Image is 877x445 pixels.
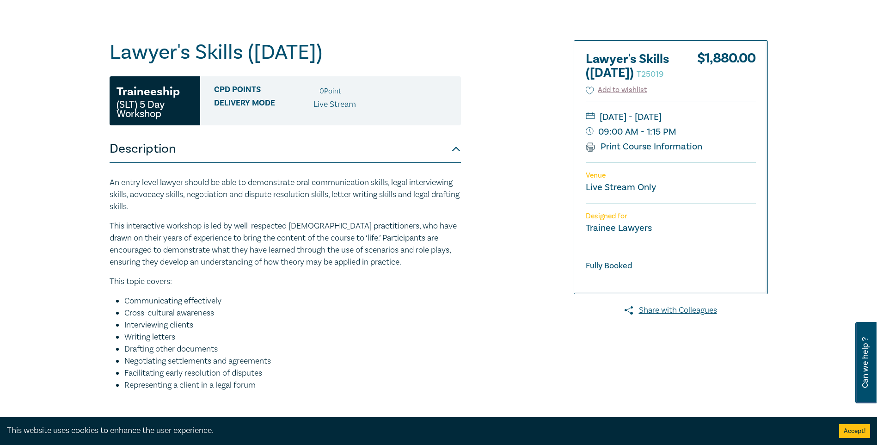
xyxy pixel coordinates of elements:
p: This interactive workshop is led by well-respected [DEMOGRAPHIC_DATA] practitioners, who have dra... [110,220,461,268]
li: Negotiating settlements and agreements [124,355,461,367]
a: Live Stream Only [586,181,656,193]
p: An entry level lawyer should be able to demonstrate oral communication skills, legal interviewing... [110,177,461,213]
a: Print Course Information [586,141,703,153]
a: Share with Colleagues [574,304,768,316]
p: Venue [586,171,756,180]
small: 09:00 AM - 1:15 PM [586,124,756,139]
small: T25019 [637,69,663,80]
button: Add to wishlist [586,85,647,95]
li: Cross-cultural awareness [124,307,461,319]
li: Interviewing clients [124,319,461,331]
small: (SLT) 5 Day Workshop [117,100,193,118]
li: Drafting other documents [124,343,461,355]
small: Trainee Lawyers [586,222,652,234]
span: Live Stream [313,99,356,110]
div: This website uses cookies to enhance the user experience. [7,425,825,437]
small: [DATE] - [DATE] [586,110,756,124]
li: Facilitating early resolution of disputes [124,367,461,379]
p: Designed for [586,212,756,221]
span: Can we help ? [861,328,870,398]
div: $ 1,880.00 [697,52,756,85]
strong: Fully Booked [586,260,632,272]
li: Representing a client in a legal forum [124,379,461,391]
li: Communicating effectively [124,295,461,307]
button: Description [110,135,461,163]
span: CPD Points [214,85,313,97]
li: 0 Point [319,85,341,97]
p: This topic covers: [110,276,461,288]
h1: Lawyer's Skills ([DATE]) [110,40,461,64]
button: Accept cookies [839,424,870,438]
h3: Traineeship [117,83,180,100]
li: Writing letters [124,331,461,343]
span: Delivery Mode [214,99,313,111]
h2: Lawyer's Skills ([DATE]) [586,52,687,80]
